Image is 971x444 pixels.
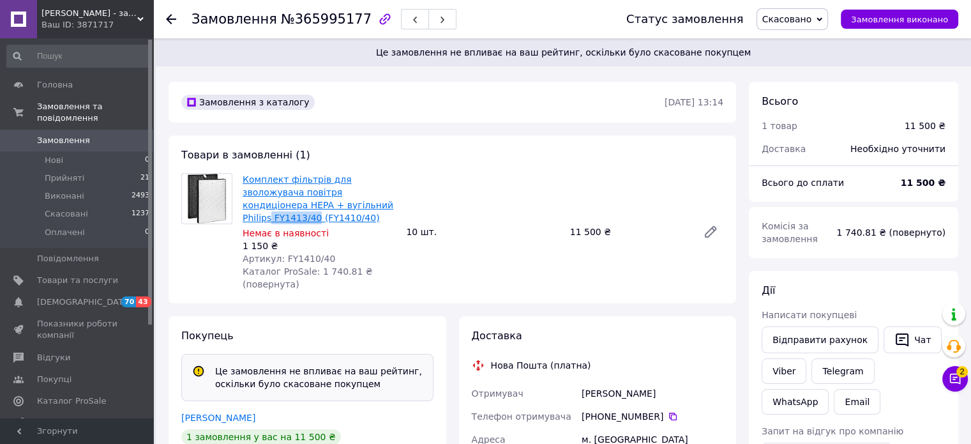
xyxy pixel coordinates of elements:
[145,155,149,166] span: 0
[181,149,310,161] span: Товари в замовленні (1)
[37,318,118,341] span: Показники роботи компанії
[37,296,132,308] span: [DEMOGRAPHIC_DATA]
[834,389,880,415] button: Email
[45,172,84,184] span: Прийняті
[243,254,335,264] span: Артикул: FY1410/40
[45,190,84,202] span: Виконані
[37,135,90,146] span: Замовлення
[192,11,277,27] span: Замовлення
[45,155,63,166] span: Нові
[565,223,693,241] div: 11 500 ₴
[579,382,726,405] div: [PERSON_NAME]
[762,121,797,131] span: 1 товар
[472,411,571,422] span: Телефон отримувача
[762,358,806,384] a: Viber
[762,14,812,24] span: Скасовано
[901,178,946,188] b: 11 500 ₴
[243,266,373,289] span: Каталог ProSale: 1 740.81 ₴ (повернута)
[665,97,723,107] time: [DATE] 13:14
[41,8,137,19] span: Rick - запчастини та аксесуари до побутової техніки.
[698,219,723,245] a: Редагувати
[181,95,315,110] div: Замовлення з каталогу
[762,95,798,107] span: Всього
[181,413,255,423] a: [PERSON_NAME]
[762,178,844,188] span: Всього до сплати
[281,11,372,27] span: №365995177
[905,119,945,132] div: 11 500 ₴
[762,326,878,353] button: Відправити рахунок
[210,365,428,390] div: Це замовлення не впливає на ваш рейтинг, оскільки було скасоване покупцем
[811,358,874,384] a: Telegram
[45,208,88,220] span: Скасовані
[37,395,106,407] span: Каталог ProSale
[37,352,70,364] span: Відгуки
[836,227,945,238] span: 1 740.81 ₴ (повернуто)
[145,227,149,238] span: 0
[6,45,151,68] input: Пошук
[401,223,564,241] div: 10 шт.
[37,417,81,429] span: Аналітика
[136,296,151,307] span: 43
[762,144,806,154] span: Доставка
[851,15,948,24] span: Замовлення виконано
[171,46,956,59] span: Це замовлення не впливає на ваш рейтинг, оскільки було скасоване покупцем
[37,101,153,124] span: Замовлення та повідомлення
[762,221,818,244] span: Комісія за замовлення
[942,366,968,392] button: Чат з покупцем2
[37,374,72,385] span: Покупці
[37,253,99,264] span: Повідомлення
[956,366,968,378] span: 2
[243,228,329,238] span: Немає в наявності
[41,19,153,31] div: Ваш ID: 3871717
[166,13,176,26] div: Повернутися назад
[132,208,149,220] span: 1237
[121,296,136,307] span: 70
[140,172,149,184] span: 21
[45,227,85,238] span: Оплачені
[472,388,523,399] span: Отримувач
[188,174,226,224] img: Комплект фільтрів для зволожувача повітря кондиціонера HEPA + вугільний Philips FY1413/40 (FY1410...
[626,13,744,26] div: Статус замовлення
[243,174,393,223] a: Комплект фільтрів для зволожувача повітря кондиціонера HEPA + вугільний Philips FY1413/40 (FY1410...
[37,79,73,91] span: Головна
[841,10,958,29] button: Замовлення виконано
[181,330,234,342] span: Покупець
[37,275,118,286] span: Товари та послуги
[488,359,594,372] div: Нова Пошта (платна)
[762,426,903,436] span: Запит на відгук про компанію
[762,284,775,296] span: Дії
[843,135,953,163] div: Необхідно уточнити
[762,389,829,415] a: WhatsApp
[884,326,942,353] button: Чат
[762,310,857,320] span: Написати покупцеві
[582,410,723,423] div: [PHONE_NUMBER]
[472,330,522,342] span: Доставка
[243,240,396,252] div: 1 150 ₴
[132,190,149,202] span: 2493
